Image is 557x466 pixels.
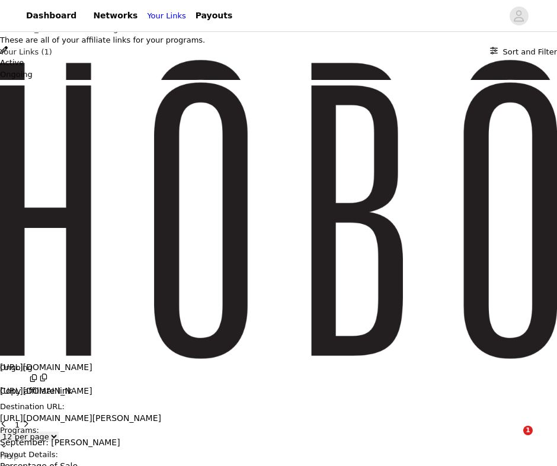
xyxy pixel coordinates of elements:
iframe: Intercom live chat [499,426,527,454]
div: avatar [513,7,524,25]
a: Your Links [147,10,185,22]
span: 1 [523,426,533,435]
a: Networks [86,2,145,29]
a: Dashboard [19,2,84,29]
a: Payouts [188,2,240,29]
